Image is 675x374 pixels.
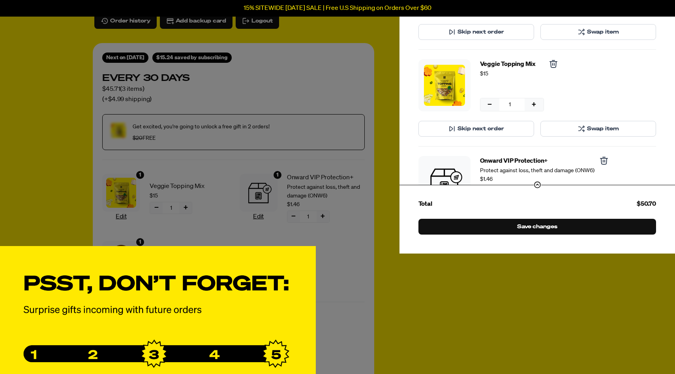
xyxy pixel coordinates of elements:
[418,181,656,189] div: View full receipt details
[424,65,465,106] img: Veggie Topping Mix
[418,219,656,235] button: Save changes
[587,124,619,133] span: Swap item
[587,28,619,36] span: Swap item
[480,59,544,70] span: Veggie Topping Mix
[244,5,431,12] p: 15% SITEWIDE [DATE] SALE | Free U.S Shipping on Orders Over $60
[457,28,504,36] span: Skip next order
[480,156,594,166] span: Onward VIP Protection+
[480,98,544,111] div: Adjust quantity of item
[424,162,465,203] img: Onward VIP Protection+, Protect against loss, theft and damage (ONW6)
[540,24,656,40] button: Swap item
[418,199,432,209] span: Total
[517,222,557,231] span: Save changes
[418,24,534,40] button: Skip next order
[637,199,656,209] span: $50.70
[480,70,544,78] span: $15
[418,121,534,137] button: Skip next order
[418,147,656,243] div: 1 units for Onward VIP Protection+, Protect against loss, theft and damage (ONW6)
[540,121,656,137] button: Swap item
[457,124,504,133] span: Skip next order
[525,98,544,111] button: Increase quantity
[418,50,656,147] div: 1 units for Veggie Topping Mix
[509,100,511,109] span: 1
[480,175,594,184] span: $1.46
[480,166,594,175] span: Protect against loss, theft and damage (ONW6)
[480,98,499,111] button: Decrease quantity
